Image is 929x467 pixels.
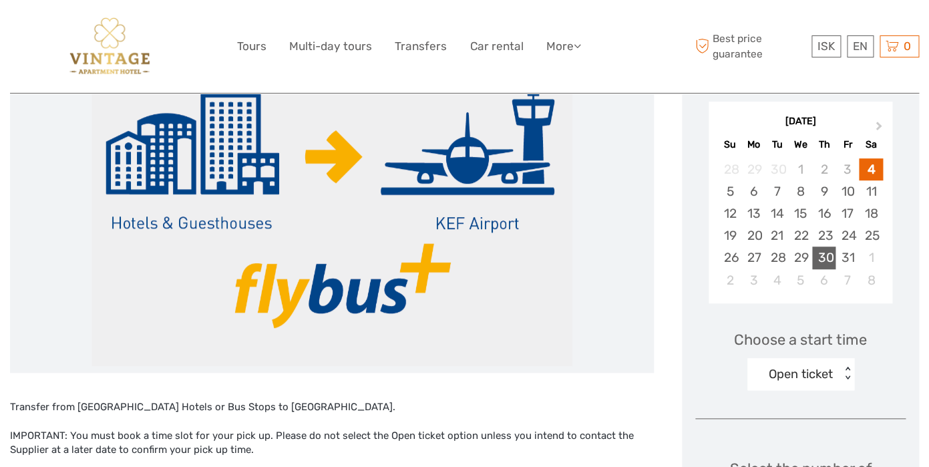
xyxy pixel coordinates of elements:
[742,269,765,291] div: Choose Monday, November 3rd, 2025
[713,158,888,291] div: month 2025-10
[742,247,765,269] div: Choose Monday, October 27th, 2025
[789,158,812,180] div: Not available Wednesday, October 1st, 2025
[812,158,835,180] div: Not available Thursday, October 2nd, 2025
[718,136,741,154] div: Su
[812,136,835,154] div: Th
[817,39,835,53] span: ISK
[835,224,859,247] div: Choose Friday, October 24th, 2025
[859,136,882,154] div: Sa
[91,45,572,366] img: 712a0e43dd27461abbb2e424cb7ebcd4_main_slider.png
[718,202,741,224] div: Choose Sunday, October 12th, 2025
[765,269,789,291] div: Choose Tuesday, November 4th, 2025
[742,180,765,202] div: Choose Monday, October 6th, 2025
[765,202,789,224] div: Choose Tuesday, October 14th, 2025
[742,158,765,180] div: Not available Monday, September 29th, 2025
[859,180,882,202] div: Choose Saturday, October 11th, 2025
[742,136,765,154] div: Mo
[859,247,882,269] div: Choose Saturday, November 1st, 2025
[835,269,859,291] div: Choose Friday, November 7th, 2025
[237,37,266,56] a: Tours
[765,158,789,180] div: Not available Tuesday, September 30th, 2025
[859,202,882,224] div: Choose Saturday, October 18th, 2025
[742,224,765,247] div: Choose Monday, October 20th, 2025
[812,269,835,291] div: Choose Thursday, November 6th, 2025
[742,202,765,224] div: Choose Monday, October 13th, 2025
[789,136,812,154] div: We
[835,136,859,154] div: Fr
[10,429,654,458] div: IMPORTANT: You must book a time slot for your pick up. Please do not select the Open ticket optio...
[902,39,913,53] span: 0
[395,37,447,56] a: Transfers
[859,269,882,291] div: Choose Saturday, November 8th, 2025
[734,329,867,350] span: Choose a start time
[789,269,812,291] div: Choose Wednesday, November 5th, 2025
[789,202,812,224] div: Choose Wednesday, October 15th, 2025
[718,224,741,247] div: Choose Sunday, October 19th, 2025
[718,158,741,180] div: Not available Sunday, September 28th, 2025
[812,202,835,224] div: Choose Thursday, October 16th, 2025
[789,224,812,247] div: Choose Wednesday, October 22nd, 2025
[10,401,276,413] span: Transfer from [GEOGRAPHIC_DATA] Hotels or Bus Stops
[709,115,892,129] div: [DATE]
[289,37,372,56] a: Multi-day tours
[470,37,523,56] a: Car rental
[718,247,741,269] div: Choose Sunday, October 26th, 2025
[789,180,812,202] div: Choose Wednesday, October 8th, 2025
[546,37,580,56] a: More
[765,136,789,154] div: Tu
[835,247,859,269] div: Choose Friday, October 31st, 2025
[859,158,882,180] div: Choose Saturday, October 4th, 2025
[870,118,891,140] button: Next Month
[278,401,395,413] span: to [GEOGRAPHIC_DATA].
[812,224,835,247] div: Choose Thursday, October 23rd, 2025
[812,247,835,269] div: Choose Thursday, October 30th, 2025
[859,224,882,247] div: Choose Saturday, October 25th, 2025
[60,10,159,83] img: 3256-be983540-ede3-4357-9bcb-8bc2f29a93ac_logo_big.png
[835,202,859,224] div: Choose Friday, October 17th, 2025
[692,31,808,61] span: Best price guarantee
[841,367,852,381] div: < >
[765,180,789,202] div: Choose Tuesday, October 7th, 2025
[847,35,874,57] div: EN
[835,158,859,180] div: Not available Friday, October 3rd, 2025
[718,269,741,291] div: Choose Sunday, November 2nd, 2025
[769,365,833,383] div: Open ticket
[812,180,835,202] div: Choose Thursday, October 9th, 2025
[765,247,789,269] div: Choose Tuesday, October 28th, 2025
[718,180,741,202] div: Choose Sunday, October 5th, 2025
[765,224,789,247] div: Choose Tuesday, October 21st, 2025
[835,180,859,202] div: Choose Friday, October 10th, 2025
[789,247,812,269] div: Choose Wednesday, October 29th, 2025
